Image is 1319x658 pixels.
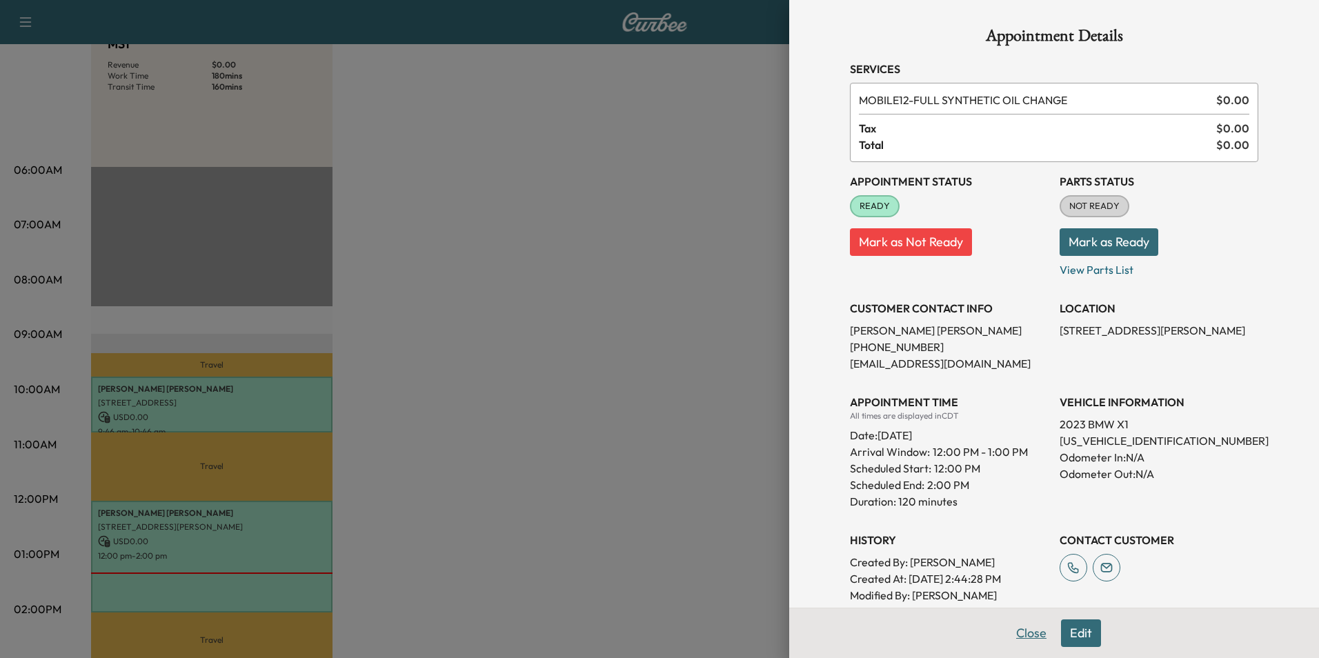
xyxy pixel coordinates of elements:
[850,554,1049,570] p: Created By : [PERSON_NAME]
[859,137,1216,153] span: Total
[850,570,1049,587] p: Created At : [DATE] 2:44:28 PM
[934,460,980,477] p: 12:00 PM
[850,421,1049,443] div: Date: [DATE]
[1060,394,1258,410] h3: VEHICLE INFORMATION
[850,300,1049,317] h3: CUSTOMER CONTACT INFO
[850,443,1049,460] p: Arrival Window:
[850,322,1049,339] p: [PERSON_NAME] [PERSON_NAME]
[850,604,1049,620] p: Modified At : [DATE] 2:44:31 PM
[933,443,1028,460] span: 12:00 PM - 1:00 PM
[1060,416,1258,432] p: 2023 BMW X1
[850,228,972,256] button: Mark as Not Ready
[1060,228,1158,256] button: Mark as Ready
[1007,619,1055,647] button: Close
[1060,449,1258,466] p: Odometer In: N/A
[850,61,1258,77] h3: Services
[1061,619,1101,647] button: Edit
[850,587,1049,604] p: Modified By : [PERSON_NAME]
[850,460,931,477] p: Scheduled Start:
[850,493,1049,510] p: Duration: 120 minutes
[1060,322,1258,339] p: [STREET_ADDRESS][PERSON_NAME]
[850,394,1049,410] h3: APPOINTMENT TIME
[1060,532,1258,548] h3: CONTACT CUSTOMER
[859,92,1211,108] span: FULL SYNTHETIC OIL CHANGE
[850,532,1049,548] h3: History
[1216,120,1249,137] span: $ 0.00
[850,173,1049,190] h3: Appointment Status
[859,120,1216,137] span: Tax
[1060,300,1258,317] h3: LOCATION
[1061,199,1128,213] span: NOT READY
[850,410,1049,421] div: All times are displayed in CDT
[1060,256,1258,278] p: View Parts List
[851,199,898,213] span: READY
[1060,466,1258,482] p: Odometer Out: N/A
[1216,137,1249,153] span: $ 0.00
[850,339,1049,355] p: [PHONE_NUMBER]
[927,477,969,493] p: 2:00 PM
[850,477,924,493] p: Scheduled End:
[850,28,1258,50] h1: Appointment Details
[1216,92,1249,108] span: $ 0.00
[1060,173,1258,190] h3: Parts Status
[850,355,1049,372] p: [EMAIL_ADDRESS][DOMAIN_NAME]
[1060,432,1258,449] p: [US_VEHICLE_IDENTIFICATION_NUMBER]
